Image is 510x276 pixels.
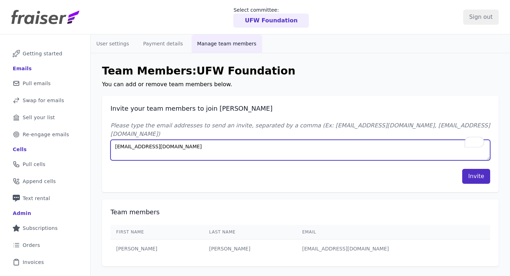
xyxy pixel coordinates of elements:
[13,210,31,217] div: Admin
[296,225,470,239] th: Email
[110,140,490,160] textarea: To enrich screen reader interactions, please activate Accessibility in Grammarly extension settings
[137,34,188,53] button: Payment details
[23,178,56,185] span: Append cells
[11,10,79,24] img: Fraiser Logo
[296,239,470,258] td: [EMAIL_ADDRESS][DOMAIN_NAME]
[110,225,204,239] th: First Name
[6,254,85,270] a: Invoices
[6,46,85,61] a: Getting started
[192,34,262,53] button: Manage team members
[6,220,85,236] a: Subscriptions
[102,80,499,89] p: You can add or remove team members below.
[6,93,85,108] a: Swap for emails
[110,121,490,138] label: Please type the email addresses to send an invite, separated by a comma (Ex: [EMAIL_ADDRESS][DOMA...
[6,110,85,125] a: Sell your list
[13,65,32,72] div: Emails
[6,173,85,189] a: Append cells
[23,131,69,138] span: Re-engage emails
[463,10,499,24] input: Sign out
[6,191,85,206] a: Text rental
[23,50,62,57] span: Getting started
[110,104,490,113] h2: Invite your team members to join [PERSON_NAME]
[6,237,85,253] a: Orders
[462,169,490,184] button: Invite
[102,65,499,77] h1: Team Members: UFW Foundation
[233,6,309,28] a: Select committee: UFW Foundation
[91,34,135,53] button: User settings
[13,146,27,153] div: Cells
[23,97,64,104] span: Swap for emails
[110,208,490,216] h2: Team members
[6,127,85,142] a: Re-engage emails
[6,156,85,172] a: Pull cells
[23,242,40,249] span: Orders
[245,16,297,25] p: UFW Foundation
[23,161,45,168] span: Pull cells
[233,6,309,13] p: Select committee:
[23,80,51,87] span: Pull emails
[6,76,85,91] a: Pull emails
[204,239,297,258] td: [PERSON_NAME]
[23,259,44,266] span: Invoices
[204,225,297,239] th: Last Name
[110,239,204,258] td: [PERSON_NAME]
[23,195,50,202] span: Text rental
[23,114,55,121] span: Sell your list
[23,225,58,232] span: Subscriptions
